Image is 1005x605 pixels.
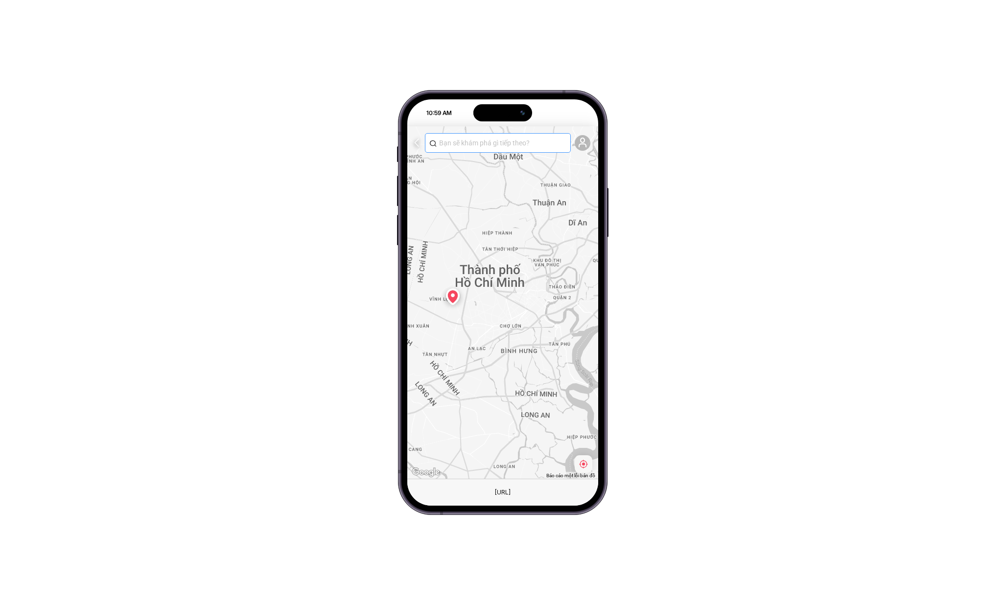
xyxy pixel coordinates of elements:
a: Mở khu vực này trong Google Maps (mở cửa sổ mới) [410,466,442,479]
img: Google [410,466,442,479]
a: Báo cáo một lỗi bản đồ [546,473,595,478]
div: 10:59 AM [408,109,457,117]
input: Bạn sẽ khám phá gì tiếp theo? [439,138,566,148]
img: focus-location [445,288,460,305]
div: Đây là một phần tử giả. Để thay đổi URL, chỉ cần sử dụng trường văn bản Trình duyệt ở phía trên. [487,486,518,499]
